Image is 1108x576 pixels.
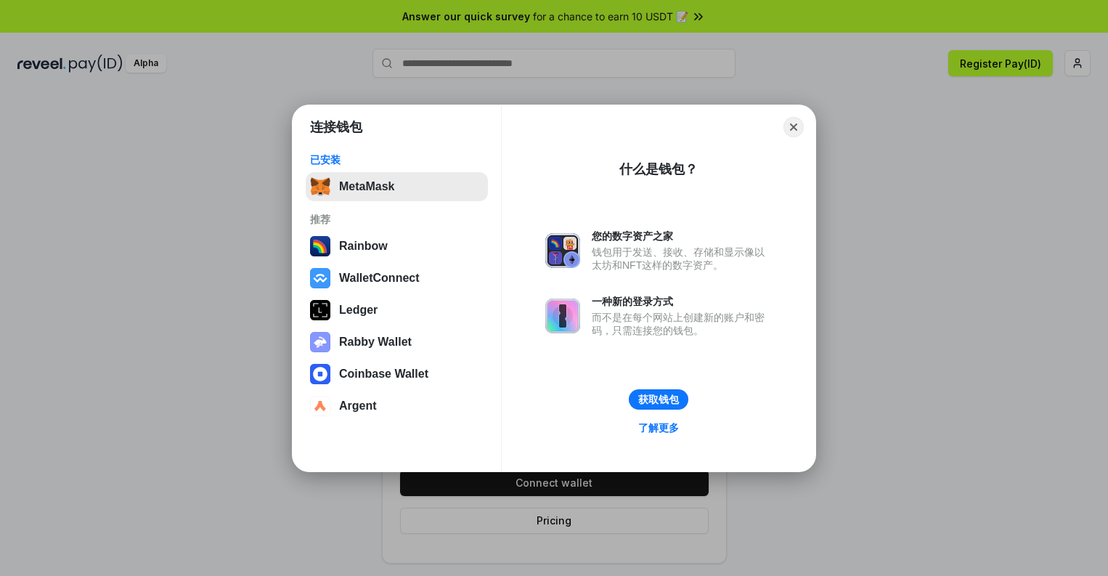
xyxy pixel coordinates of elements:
button: 获取钱包 [629,389,688,410]
img: svg+xml,%3Csvg%20xmlns%3D%22http%3A%2F%2Fwww.w3.org%2F2000%2Fsvg%22%20fill%3D%22none%22%20viewBox... [545,299,580,333]
div: 而不是在每个网站上创建新的账户和密码，只需连接您的钱包。 [592,311,772,337]
button: Ledger [306,296,488,325]
a: 了解更多 [630,418,688,437]
div: MetaMask [339,180,394,193]
img: svg+xml,%3Csvg%20fill%3D%22none%22%20height%3D%2233%22%20viewBox%3D%220%200%2035%2033%22%20width%... [310,177,330,197]
div: Argent [339,399,377,413]
img: svg+xml,%3Csvg%20width%3D%2228%22%20height%3D%2228%22%20viewBox%3D%220%200%2028%2028%22%20fill%3D... [310,364,330,384]
div: Rabby Wallet [339,336,412,349]
div: 获取钱包 [638,393,679,406]
img: svg+xml,%3Csvg%20xmlns%3D%22http%3A%2F%2Fwww.w3.org%2F2000%2Fsvg%22%20fill%3D%22none%22%20viewBox... [310,332,330,352]
div: Coinbase Wallet [339,368,428,381]
button: Coinbase Wallet [306,360,488,389]
div: 钱包用于发送、接收、存储和显示像以太坊和NFT这样的数字资产。 [592,246,772,272]
div: 一种新的登录方式 [592,295,772,308]
img: svg+xml,%3Csvg%20width%3D%2228%22%20height%3D%2228%22%20viewBox%3D%220%200%2028%2028%22%20fill%3D... [310,396,330,416]
div: 已安装 [310,153,484,166]
button: Close [783,117,804,137]
img: svg+xml,%3Csvg%20width%3D%2228%22%20height%3D%2228%22%20viewBox%3D%220%200%2028%2028%22%20fill%3D... [310,268,330,288]
button: Rainbow [306,232,488,261]
h1: 连接钱包 [310,118,362,136]
button: WalletConnect [306,264,488,293]
div: WalletConnect [339,272,420,285]
img: svg+xml,%3Csvg%20width%3D%22120%22%20height%3D%22120%22%20viewBox%3D%220%200%20120%20120%22%20fil... [310,236,330,256]
div: Rainbow [339,240,388,253]
div: Ledger [339,304,378,317]
div: 了解更多 [638,421,679,434]
button: Argent [306,392,488,421]
button: MetaMask [306,172,488,201]
button: Rabby Wallet [306,328,488,357]
img: svg+xml,%3Csvg%20xmlns%3D%22http%3A%2F%2Fwww.w3.org%2F2000%2Fsvg%22%20fill%3D%22none%22%20viewBox... [545,233,580,268]
img: svg+xml,%3Csvg%20xmlns%3D%22http%3A%2F%2Fwww.w3.org%2F2000%2Fsvg%22%20width%3D%2228%22%20height%3... [310,300,330,320]
div: 什么是钱包？ [619,161,698,178]
div: 推荐 [310,213,484,226]
div: 您的数字资产之家 [592,230,772,243]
